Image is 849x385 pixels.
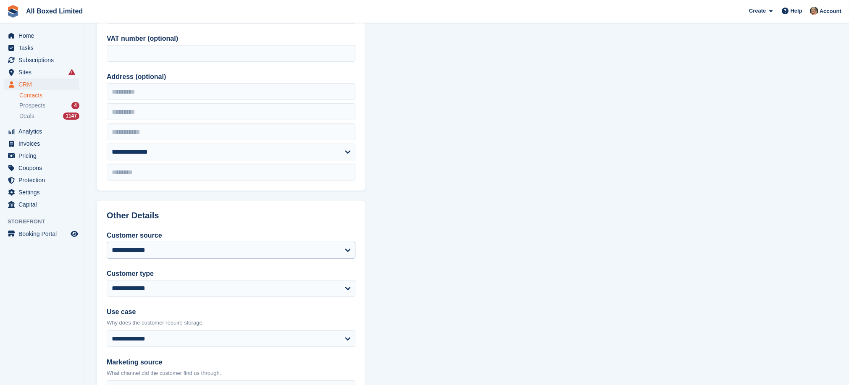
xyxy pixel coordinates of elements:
[63,113,79,120] div: 1147
[107,211,355,220] h2: Other Details
[18,186,69,198] span: Settings
[69,229,79,239] a: Preview store
[18,66,69,78] span: Sites
[18,228,69,240] span: Booking Portal
[107,369,355,377] p: What channel did the customer find us through.
[71,102,79,109] div: 4
[18,54,69,66] span: Subscriptions
[810,7,818,15] img: Sandie Mills
[18,138,69,149] span: Invoices
[107,34,355,44] label: VAT number (optional)
[18,150,69,162] span: Pricing
[18,174,69,186] span: Protection
[820,7,841,16] span: Account
[19,102,45,110] span: Prospects
[107,319,355,327] p: Why does the customer require storage.
[4,228,79,240] a: menu
[19,112,34,120] span: Deals
[18,126,69,137] span: Analytics
[19,112,79,120] a: Deals 1147
[18,162,69,174] span: Coupons
[107,307,355,317] label: Use case
[4,174,79,186] a: menu
[18,199,69,210] span: Capital
[107,72,355,82] label: Address (optional)
[4,79,79,90] a: menu
[107,269,355,279] label: Customer type
[7,5,19,18] img: stora-icon-8386f47178a22dfd0bd8f6a31ec36ba5ce8667c1dd55bd0f319d3a0aa187defe.svg
[4,54,79,66] a: menu
[68,69,75,76] i: Smart entry sync failures have occurred
[18,30,69,42] span: Home
[4,42,79,54] a: menu
[19,101,79,110] a: Prospects 4
[18,42,69,54] span: Tasks
[107,357,355,367] label: Marketing source
[18,79,69,90] span: CRM
[23,4,86,18] a: All Boxed Limited
[4,30,79,42] a: menu
[4,150,79,162] a: menu
[791,7,802,15] span: Help
[749,7,766,15] span: Create
[4,186,79,198] a: menu
[8,217,84,226] span: Storefront
[4,138,79,149] a: menu
[19,92,79,100] a: Contacts
[107,230,355,241] label: Customer source
[4,126,79,137] a: menu
[4,199,79,210] a: menu
[4,66,79,78] a: menu
[4,162,79,174] a: menu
